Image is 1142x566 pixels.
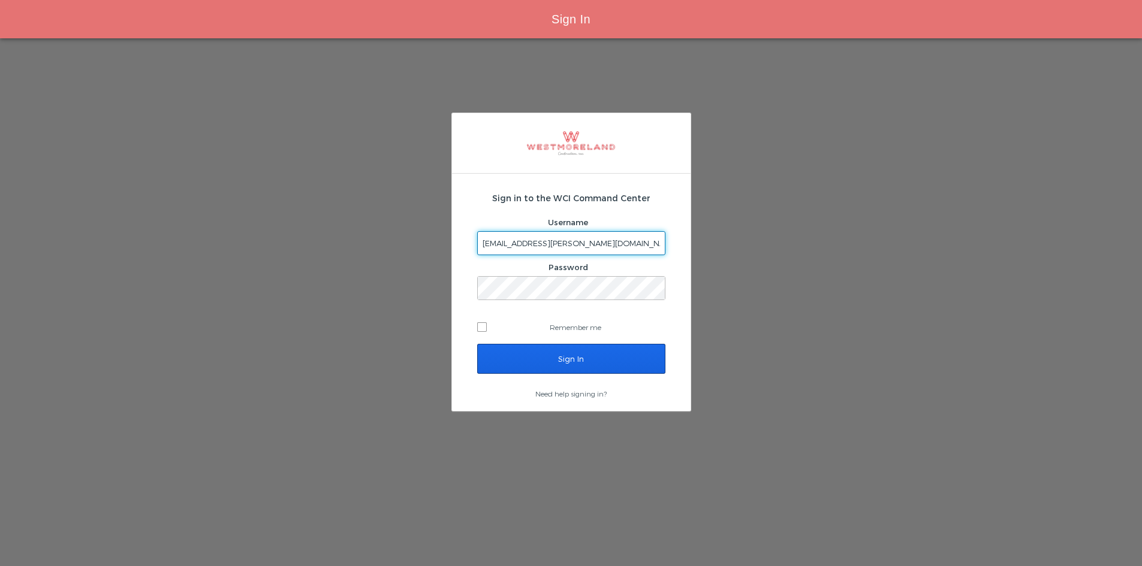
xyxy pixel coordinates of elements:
[477,192,665,204] h2: Sign in to the WCI Command Center
[552,13,590,26] span: Sign In
[549,262,588,272] label: Password
[535,389,607,398] a: Need help signing in?
[477,344,665,374] input: Sign In
[477,318,665,336] label: Remember me
[548,217,588,227] label: Username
